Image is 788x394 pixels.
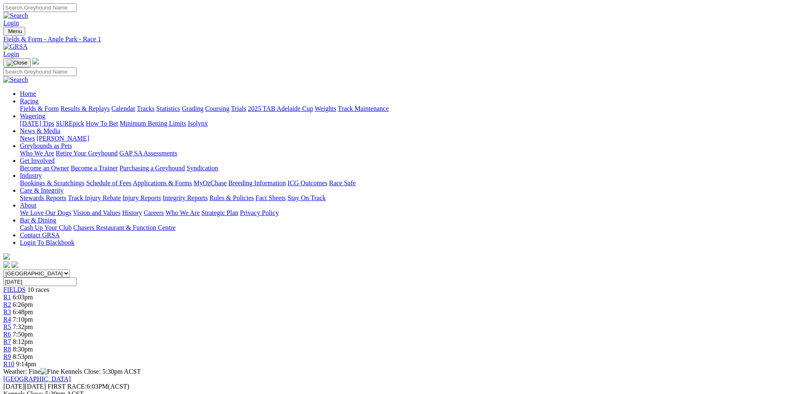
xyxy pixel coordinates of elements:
[187,165,218,172] a: Syndication
[231,105,246,112] a: Trials
[3,253,10,260] img: logo-grsa-white.png
[3,277,77,286] input: Select date
[201,209,238,216] a: Strategic Plan
[122,209,142,216] a: History
[3,331,11,338] a: R6
[20,150,54,157] a: Who We Are
[13,308,33,315] span: 6:48pm
[3,308,11,315] a: R3
[60,105,110,112] a: Results & Replays
[133,179,192,186] a: Applications & Forms
[3,338,11,345] span: R7
[20,224,785,232] div: Bar & Dining
[20,135,35,142] a: News
[20,165,785,172] div: Get Involved
[86,120,118,127] a: How To Bet
[73,224,175,231] a: Chasers Restaurant & Function Centre
[111,105,135,112] a: Calendar
[20,209,785,217] div: About
[56,120,84,127] a: SUREpick
[3,294,11,301] a: R1
[3,12,28,19] img: Search
[228,179,286,186] a: Breeding Information
[3,375,71,382] a: [GEOGRAPHIC_DATA]
[3,36,785,43] a: Fields & Form - Angle Park - Race 1
[13,323,33,330] span: 7:32pm
[71,165,118,172] a: Become a Trainer
[20,217,56,224] a: Bar & Dining
[56,150,118,157] a: Retire Your Greyhound
[3,316,11,323] a: R4
[20,135,785,142] div: News & Media
[20,150,785,157] div: Greyhounds as Pets
[16,361,36,368] span: 9:14pm
[3,3,77,12] input: Search
[205,105,230,112] a: Coursing
[20,232,60,239] a: Contact GRSA
[41,368,59,375] img: Fine
[20,179,785,187] div: Industry
[122,194,161,201] a: Injury Reports
[3,286,26,293] a: FIELDS
[338,105,389,112] a: Track Maintenance
[13,294,33,301] span: 6:03pm
[3,19,19,26] a: Login
[3,76,28,84] img: Search
[7,60,27,66] img: Close
[3,353,11,360] a: R9
[182,105,204,112] a: Grading
[20,120,54,127] a: [DATE] Tips
[120,165,185,172] a: Purchasing a Greyhound
[315,105,336,112] a: Weights
[20,209,71,216] a: We Love Our Dogs
[20,224,72,231] a: Cash Up Your Club
[60,368,141,375] span: Kennels Close: 5:30pm ACST
[209,194,254,201] a: Rules & Policies
[3,361,14,368] a: R10
[3,323,11,330] a: R5
[20,120,785,127] div: Wagering
[48,383,129,390] span: 6:03PM(ACST)
[188,120,208,127] a: Isolynx
[20,165,69,172] a: Become an Owner
[144,209,164,216] a: Careers
[20,187,64,194] a: Care & Integrity
[3,346,11,353] span: R8
[3,67,77,76] input: Search
[27,286,49,293] span: 10 races
[3,43,28,50] img: GRSA
[3,58,31,67] button: Toggle navigation
[287,179,327,186] a: ICG Outcomes
[20,194,66,201] a: Stewards Reports
[20,202,36,209] a: About
[3,50,19,57] a: Login
[13,331,33,338] span: 7:50pm
[20,142,72,149] a: Greyhounds as Pets
[73,209,120,216] a: Vision and Values
[329,179,355,186] a: Race Safe
[248,105,313,112] a: 2025 TAB Adelaide Cup
[13,301,33,308] span: 6:26pm
[8,28,22,34] span: Menu
[165,209,200,216] a: Who We Are
[256,194,286,201] a: Fact Sheets
[32,58,39,64] img: logo-grsa-white.png
[20,98,38,105] a: Racing
[3,301,11,308] span: R2
[13,338,33,345] span: 8:12pm
[13,316,33,323] span: 7:10pm
[3,27,25,36] button: Toggle navigation
[48,383,86,390] span: FIRST RACE:
[3,368,60,375] span: Weather: Fine
[194,179,227,186] a: MyOzChase
[287,194,326,201] a: Stay On Track
[20,179,84,186] a: Bookings & Scratchings
[137,105,155,112] a: Tracks
[20,239,74,246] a: Login To Blackbook
[20,105,785,112] div: Racing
